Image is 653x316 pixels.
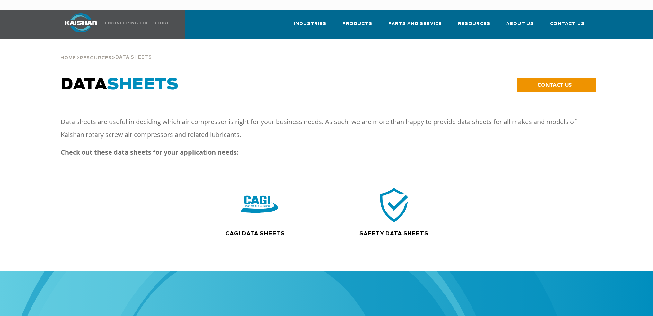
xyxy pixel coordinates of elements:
[80,56,112,60] span: Resources
[388,15,442,37] a: Parts and Service
[61,115,581,141] p: Data sheets are useful in deciding which air compressor is right for your business needs. As such...
[458,15,490,37] a: Resources
[517,78,596,92] a: CONTACT US
[550,20,585,28] span: Contact Us
[458,20,490,28] span: Resources
[80,55,112,60] a: Resources
[105,22,169,24] img: Engineering the future
[375,186,413,224] img: safety icon
[537,81,572,88] span: CONTACT US
[225,231,285,236] a: CAGI Data Sheets
[506,20,534,28] span: About Us
[192,186,327,224] div: CAGI
[506,15,534,37] a: About Us
[359,231,428,236] a: Safety Data Sheets
[115,55,152,59] span: Data Sheets
[332,186,456,224] div: safety icon
[57,13,105,32] img: kaishan logo
[550,15,585,37] a: Contact Us
[57,10,171,39] a: Kaishan USA
[60,39,152,63] div: > >
[294,20,326,28] span: Industries
[60,55,76,60] a: Home
[61,148,239,157] strong: Check out these data sheets for your application needs:
[388,20,442,28] span: Parts and Service
[107,77,179,93] span: SHEETS
[342,20,372,28] span: Products
[294,15,326,37] a: Industries
[60,56,76,60] span: Home
[342,15,372,37] a: Products
[61,77,179,93] span: DATA
[241,186,278,224] img: CAGI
